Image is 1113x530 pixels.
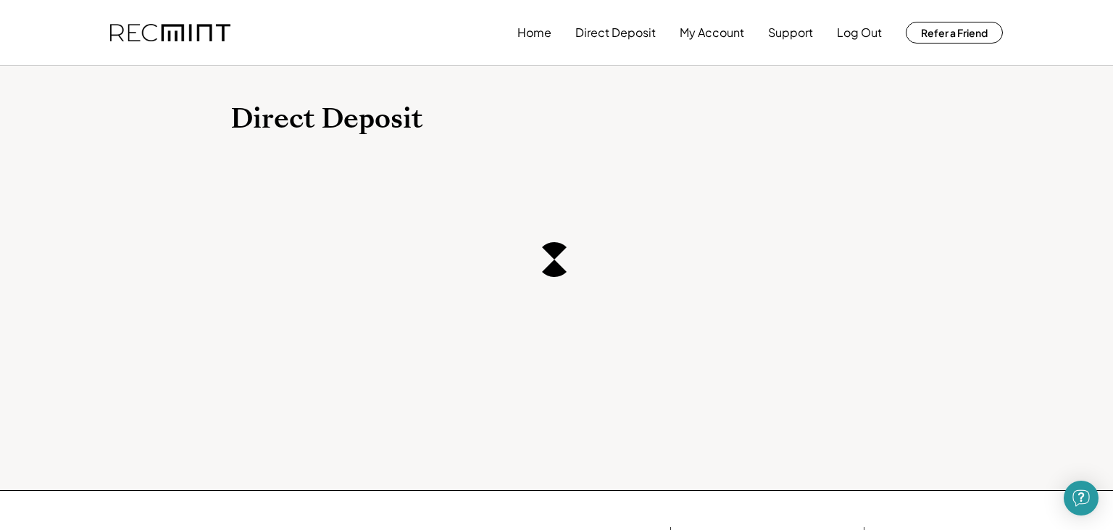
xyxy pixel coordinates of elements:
[110,24,230,42] img: recmint-logotype%403x.png
[575,18,656,47] button: Direct Deposit
[517,18,551,47] button: Home
[680,18,744,47] button: My Account
[1064,481,1099,515] div: Open Intercom Messenger
[837,18,882,47] button: Log Out
[906,22,1003,44] button: Refer a Friend
[230,102,883,136] h1: Direct Deposit
[768,18,813,47] button: Support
